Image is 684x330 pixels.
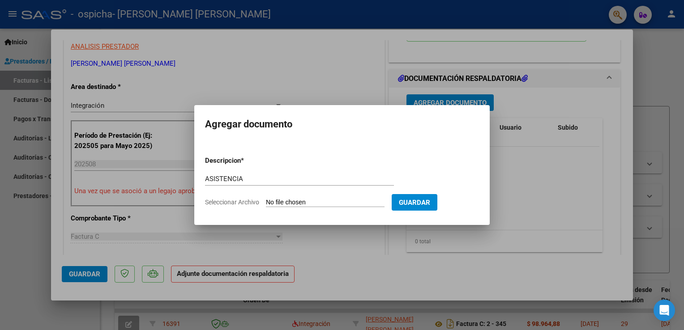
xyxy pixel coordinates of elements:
span: Seleccionar Archivo [205,199,259,206]
h2: Agregar documento [205,116,479,133]
span: Guardar [399,199,430,207]
div: Open Intercom Messenger [654,300,675,321]
button: Guardar [392,194,437,211]
p: Descripcion [205,156,287,166]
